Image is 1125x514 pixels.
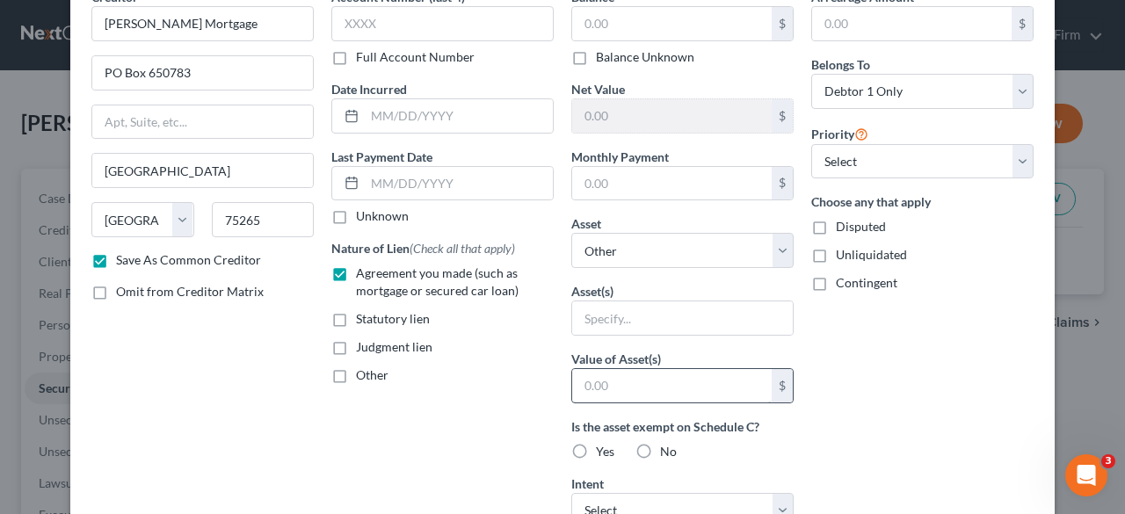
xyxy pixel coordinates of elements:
[812,7,1012,40] input: 0.00
[331,239,515,257] label: Nature of Lien
[596,48,694,66] label: Balance Unknown
[572,7,772,40] input: 0.00
[1065,454,1107,496] iframe: Intercom live chat
[212,202,315,237] input: Enter zip...
[571,282,613,300] label: Asset(s)
[836,275,897,290] span: Contingent
[571,80,625,98] label: Net Value
[331,6,554,41] input: XXXX
[356,48,475,66] label: Full Account Number
[572,369,772,402] input: 0.00
[811,123,868,144] label: Priority
[1012,7,1033,40] div: $
[772,369,793,402] div: $
[772,7,793,40] div: $
[836,247,907,262] span: Unliquidated
[116,251,261,269] label: Save As Common Creditor
[116,284,264,299] span: Omit from Creditor Matrix
[572,167,772,200] input: 0.00
[91,6,314,41] input: Search creditor by name...
[331,148,432,166] label: Last Payment Date
[410,241,515,256] span: (Check all that apply)
[572,99,772,133] input: 0.00
[92,154,313,187] input: Enter city...
[365,99,553,133] input: MM/DD/YYYY
[356,265,519,298] span: Agreement you made (such as mortgage or secured car loan)
[596,444,614,459] span: Yes
[1101,454,1115,468] span: 3
[660,444,677,459] span: No
[571,148,669,166] label: Monthly Payment
[772,167,793,200] div: $
[571,474,604,493] label: Intent
[92,105,313,139] input: Apt, Suite, etc...
[92,56,313,90] input: Enter address...
[331,80,407,98] label: Date Incurred
[836,219,886,234] span: Disputed
[356,339,432,354] span: Judgment lien
[572,301,793,335] input: Specify...
[365,167,553,200] input: MM/DD/YYYY
[571,216,601,231] span: Asset
[571,417,794,436] label: Is the asset exempt on Schedule C?
[356,207,409,225] label: Unknown
[356,311,430,326] span: Statutory lien
[811,192,1034,211] label: Choose any that apply
[356,367,388,382] span: Other
[571,350,661,368] label: Value of Asset(s)
[811,57,870,72] span: Belongs To
[772,99,793,133] div: $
